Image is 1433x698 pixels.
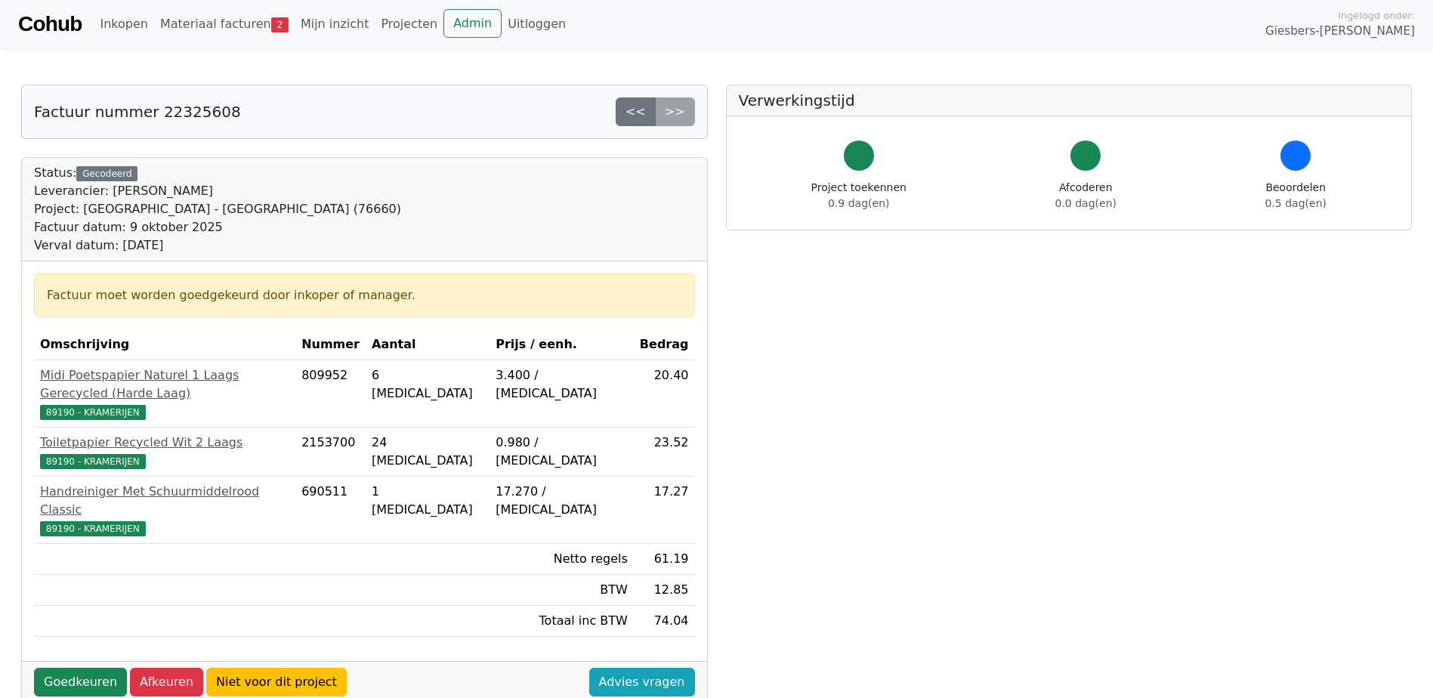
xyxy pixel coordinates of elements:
[496,366,628,403] div: 3.400 / [MEDICAL_DATA]
[295,360,366,428] td: 809952
[271,17,289,32] span: 2
[375,9,443,39] a: Projecten
[634,606,695,637] td: 74.04
[94,9,153,39] a: Inkopen
[490,606,634,637] td: Totaal inc BTW
[130,668,203,696] a: Afkeuren
[47,286,682,304] div: Factuur moet worden goedgekeurd door inkoper of manager.
[589,668,695,696] a: Advies vragen
[372,483,483,519] div: 1 [MEDICAL_DATA]
[490,329,634,360] th: Prijs / eenh.
[34,236,401,255] div: Verval datum: [DATE]
[1265,23,1415,40] span: Giesbers-[PERSON_NAME]
[1265,180,1326,212] div: Beoordelen
[18,6,82,42] a: Cohub
[34,164,401,255] div: Status:
[828,197,889,209] span: 0.9 dag(en)
[634,544,695,575] td: 61.19
[34,103,241,121] h5: Factuur nummer 22325608
[34,182,401,200] div: Leverancier: [PERSON_NAME]
[443,9,502,38] a: Admin
[634,428,695,477] td: 23.52
[1265,197,1326,209] span: 0.5 dag(en)
[295,9,375,39] a: Mijn inzicht
[811,180,906,212] div: Project toekennen
[496,434,628,470] div: 0.980 / [MEDICAL_DATA]
[634,329,695,360] th: Bedrag
[40,434,289,452] div: Toiletpapier Recycled Wit 2 Laags
[372,434,483,470] div: 24 [MEDICAL_DATA]
[739,91,1400,110] h5: Verwerkingstijd
[34,218,401,236] div: Factuur datum: 9 oktober 2025
[616,97,656,126] a: <<
[40,454,146,469] span: 89190 - KRAMERIJEN
[154,9,295,39] a: Materiaal facturen2
[372,366,483,403] div: 6 [MEDICAL_DATA]
[490,575,634,606] td: BTW
[502,9,572,39] a: Uitloggen
[634,360,695,428] td: 20.40
[34,668,127,696] a: Goedkeuren
[34,200,401,218] div: Project: [GEOGRAPHIC_DATA] - [GEOGRAPHIC_DATA] (76660)
[40,366,289,421] a: Midi Poetspapier Naturel 1 Laags Gerecycled (Harde Laag)89190 - KRAMERIJEN
[1055,180,1116,212] div: Afcoderen
[634,575,695,606] td: 12.85
[40,483,289,537] a: Handreiniger Met Schuurmiddelrood Classic89190 - KRAMERIJEN
[40,434,289,470] a: Toiletpapier Recycled Wit 2 Laags89190 - KRAMERIJEN
[206,668,347,696] a: Niet voor dit project
[40,405,146,420] span: 89190 - KRAMERIJEN
[40,521,146,536] span: 89190 - KRAMERIJEN
[490,544,634,575] td: Netto regels
[34,329,295,360] th: Omschrijving
[496,483,628,519] div: 17.270 / [MEDICAL_DATA]
[295,329,366,360] th: Nummer
[40,483,289,519] div: Handreiniger Met Schuurmiddelrood Classic
[76,166,137,181] div: Gecodeerd
[1055,197,1116,209] span: 0.0 dag(en)
[634,477,695,544] td: 17.27
[295,477,366,544] td: 690511
[366,329,490,360] th: Aantal
[1338,8,1415,23] span: Ingelogd onder:
[40,366,289,403] div: Midi Poetspapier Naturel 1 Laags Gerecycled (Harde Laag)
[295,428,366,477] td: 2153700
